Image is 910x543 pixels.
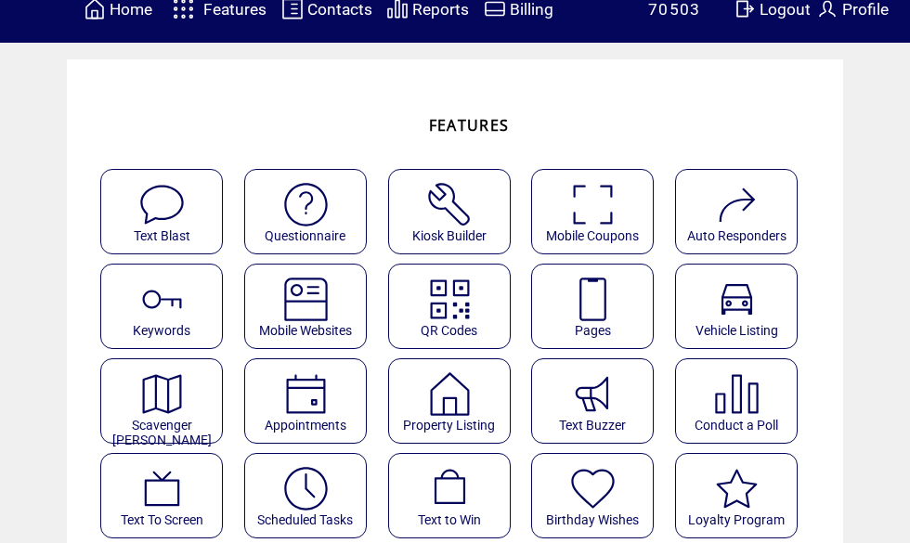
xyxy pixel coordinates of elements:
[531,169,666,254] a: Mobile Coupons
[259,323,352,338] span: Mobile Websites
[675,169,810,254] a: Auto Responders
[281,369,331,419] img: appointments.svg
[531,453,666,538] a: Birthday Wishes
[425,180,474,229] img: tool%201.svg
[421,323,477,338] span: QR Codes
[675,453,810,538] a: Loyalty Program
[712,180,761,229] img: auto-responders.svg
[244,264,379,349] a: Mobile Websites
[425,464,474,513] img: text-to-win.svg
[568,180,617,229] img: coupons.svg
[137,369,187,419] img: scavenger.svg
[281,464,331,513] img: scheduled-tasks.svg
[388,169,523,254] a: Kiosk Builder
[257,512,353,527] span: Scheduled Tasks
[388,453,523,538] a: Text to Win
[712,464,761,513] img: loyalty-program.svg
[546,512,639,527] span: Birthday Wishes
[568,369,617,419] img: text-buzzer.svg
[531,358,666,444] a: Text Buzzer
[418,512,481,527] span: Text to Win
[531,264,666,349] a: Pages
[281,275,331,324] img: mobile-websites.svg
[134,228,190,243] span: Text Blast
[244,453,379,538] a: Scheduled Tasks
[100,264,235,349] a: Keywords
[112,418,212,447] span: Scavenger [PERSON_NAME]
[121,512,203,527] span: Text To Screen
[388,358,523,444] a: Property Listing
[695,323,778,338] span: Vehicle Listing
[265,228,345,243] span: Questionnaire
[412,228,487,243] span: Kiosk Builder
[687,228,786,243] span: Auto Responders
[133,323,190,338] span: Keywords
[137,464,187,513] img: text-to-screen.svg
[388,264,523,349] a: QR Codes
[559,418,626,433] span: Text Buzzer
[425,275,474,324] img: qr.svg
[100,169,235,254] a: Text Blast
[403,418,495,433] span: Property Listing
[429,115,510,136] span: FEATURES
[137,180,187,229] img: text-blast.svg
[546,228,639,243] span: Mobile Coupons
[568,275,617,324] img: landing-pages.svg
[281,180,331,229] img: questionnaire.svg
[575,323,611,338] span: Pages
[265,418,346,433] span: Appointments
[137,275,187,324] img: keywords.svg
[244,358,379,444] a: Appointments
[244,169,379,254] a: Questionnaire
[675,264,810,349] a: Vehicle Listing
[712,369,761,419] img: poll.svg
[568,464,617,513] img: birthday-wishes.svg
[100,358,235,444] a: Scavenger [PERSON_NAME]
[695,418,778,433] span: Conduct a Poll
[100,453,235,538] a: Text To Screen
[675,358,810,444] a: Conduct a Poll
[688,512,785,527] span: Loyalty Program
[712,275,761,324] img: vehicle-listing.svg
[425,369,474,419] img: property-listing.svg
